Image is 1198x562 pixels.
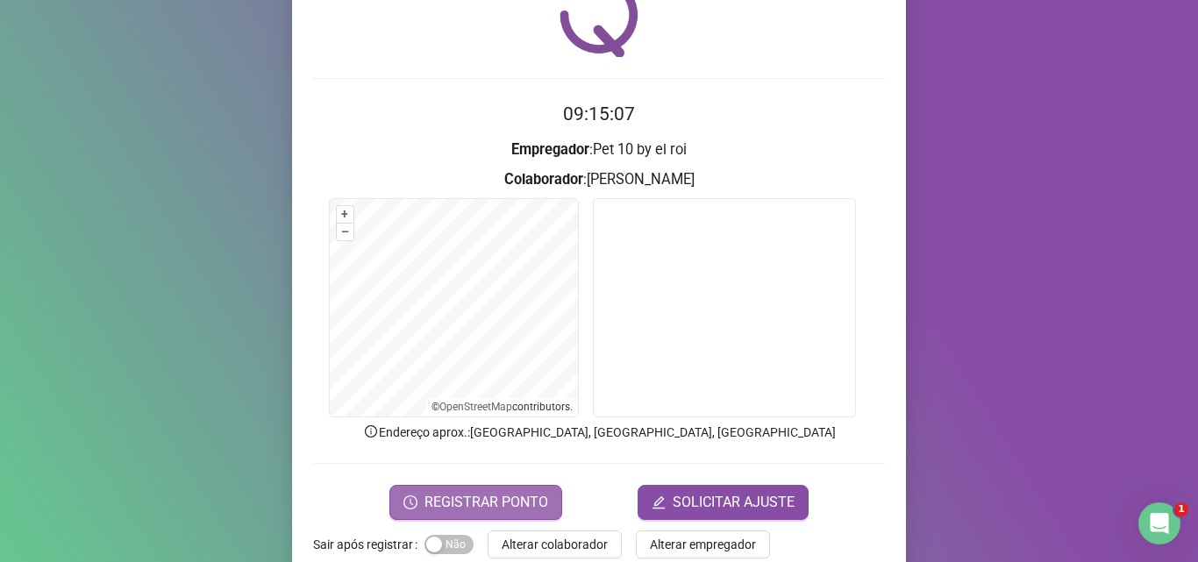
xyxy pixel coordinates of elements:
[1138,502,1180,544] iframe: Intercom live chat
[636,530,770,558] button: Alterar empregador
[403,495,417,509] span: clock-circle
[488,530,622,558] button: Alterar colaborador
[313,423,885,442] p: Endereço aprox. : [GEOGRAPHIC_DATA], [GEOGRAPHIC_DATA], [GEOGRAPHIC_DATA]
[337,206,353,223] button: +
[650,535,756,554] span: Alterar empregador
[563,103,635,124] time: 09:15:07
[1174,502,1188,516] span: 1
[363,423,379,439] span: info-circle
[313,530,424,558] label: Sair após registrar
[424,492,548,513] span: REGISTRAR PONTO
[511,141,589,158] strong: Empregador
[389,485,562,520] button: REGISTRAR PONTO
[673,492,795,513] span: SOLICITAR AJUSTE
[652,495,666,509] span: edit
[431,401,573,413] li: © contributors.
[638,485,809,520] button: editSOLICITAR AJUSTE
[439,401,512,413] a: OpenStreetMap
[337,224,353,240] button: –
[313,139,885,161] h3: : Pet 10 by el roi
[313,168,885,191] h3: : [PERSON_NAME]
[502,535,608,554] span: Alterar colaborador
[504,171,583,188] strong: Colaborador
